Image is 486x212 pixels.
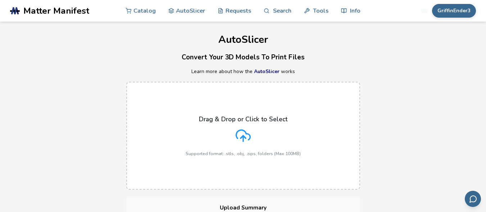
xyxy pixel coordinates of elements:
p: Supported format: .stls, .obj, .zips, folders (Max 100MB) [186,151,301,156]
span: Matter Manifest [23,6,89,16]
a: AutoSlicer [254,68,280,75]
button: GriffinEnder3 [432,4,476,18]
button: Send feedback via email [465,191,481,207]
p: Drag & Drop or Click to Select [199,116,287,123]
